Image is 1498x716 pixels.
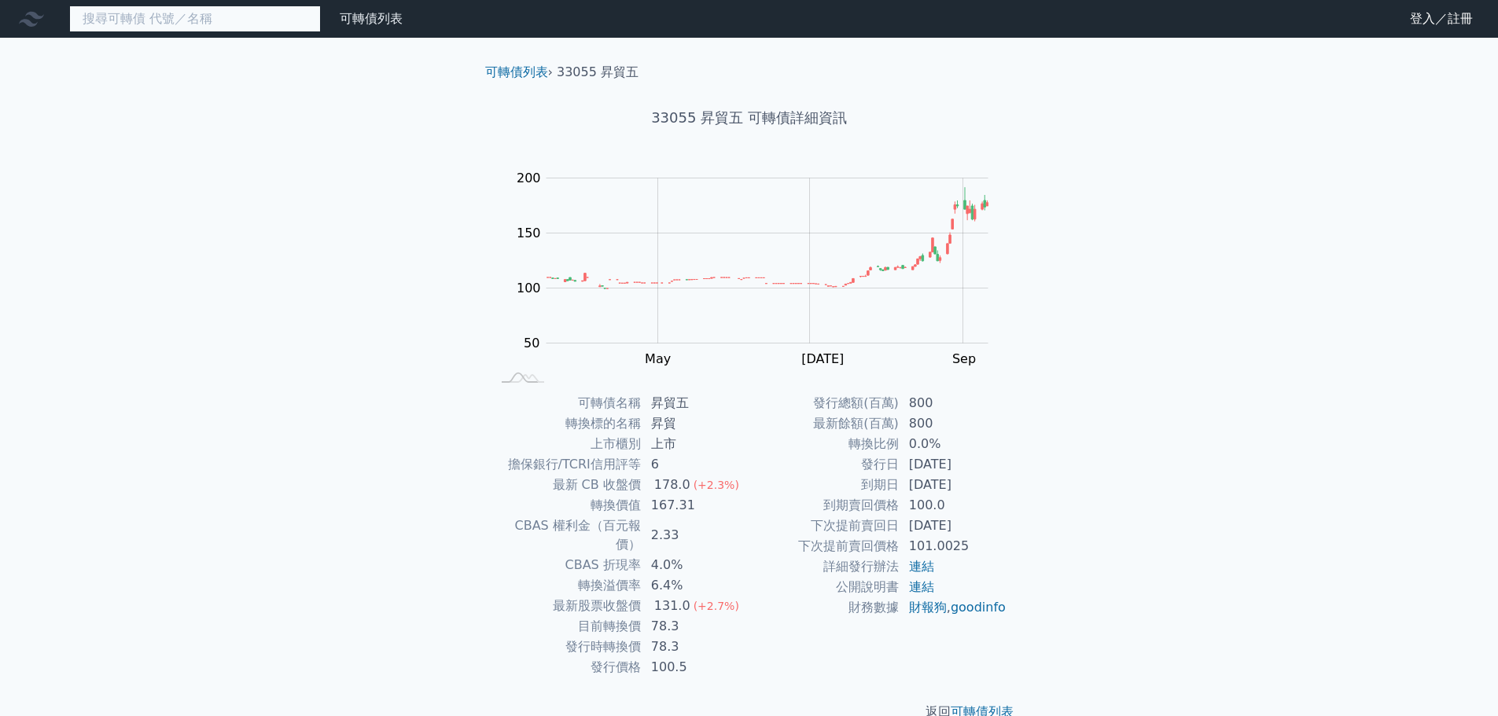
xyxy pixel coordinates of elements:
[557,63,639,82] li: 33055 昇貿五
[642,616,749,637] td: 78.3
[951,600,1006,615] a: goodinfo
[900,516,1007,536] td: [DATE]
[517,226,541,241] tspan: 150
[900,413,1007,434] td: 800
[642,637,749,657] td: 78.3
[749,413,900,434] td: 最新餘額(百萬)
[642,454,749,475] td: 6
[651,597,694,615] div: 131.0
[69,6,321,32] input: 搜尋可轉債 代號／名稱
[642,413,749,434] td: 昇貿
[909,600,947,615] a: 財報狗
[749,434,900,454] td: 轉換比例
[491,434,642,454] td: 上市櫃別
[509,171,1012,398] g: Chart
[491,575,642,596] td: 轉換溢價率
[642,434,749,454] td: 上市
[749,577,900,597] td: 公開說明書
[517,281,541,296] tspan: 100
[491,616,642,637] td: 目前轉換價
[749,495,900,516] td: 到期賣回價格
[909,559,934,574] a: 連結
[491,495,642,516] td: 轉換價值
[900,434,1007,454] td: 0.0%
[749,556,900,577] td: 詳細發行辦法
[517,171,541,185] tspan: 200
[642,393,749,413] td: 昇貿五
[900,393,1007,413] td: 800
[900,597,1007,618] td: ,
[900,495,1007,516] td: 100.0
[491,516,642,555] td: CBAS 權利金（百元報價）
[642,657,749,677] td: 100.5
[485,63,553,82] li: ›
[749,516,900,536] td: 下次提前賣回日
[491,475,642,495] td: 最新 CB 收盤價
[952,351,976,366] tspan: Sep
[491,596,642,616] td: 最新股票收盤價
[491,637,642,657] td: 發行時轉換價
[491,454,642,475] td: 擔保銀行/TCRI信用評等
[909,579,934,594] a: 連結
[694,600,739,612] span: (+2.7%)
[524,336,539,351] tspan: 50
[642,575,749,596] td: 6.4%
[491,413,642,434] td: 轉換標的名稱
[749,597,900,618] td: 財務數據
[749,454,900,475] td: 發行日
[694,479,739,491] span: (+2.3%)
[491,657,642,677] td: 發行價格
[900,454,1007,475] td: [DATE]
[642,495,749,516] td: 167.31
[801,351,844,366] tspan: [DATE]
[485,64,548,79] a: 可轉債列表
[642,555,749,575] td: 4.0%
[900,475,1007,495] td: [DATE]
[645,351,671,366] tspan: May
[340,11,403,26] a: 可轉債列表
[491,393,642,413] td: 可轉債名稱
[642,516,749,555] td: 2.33
[1397,6,1485,31] a: 登入／註冊
[749,475,900,495] td: 到期日
[749,536,900,556] td: 下次提前賣回價格
[491,555,642,575] td: CBAS 折現率
[900,536,1007,556] td: 101.0025
[749,393,900,413] td: 發行總額(百萬)
[473,107,1026,129] h1: 33055 昇貿五 可轉債詳細資訊
[651,475,694,494] div: 178.0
